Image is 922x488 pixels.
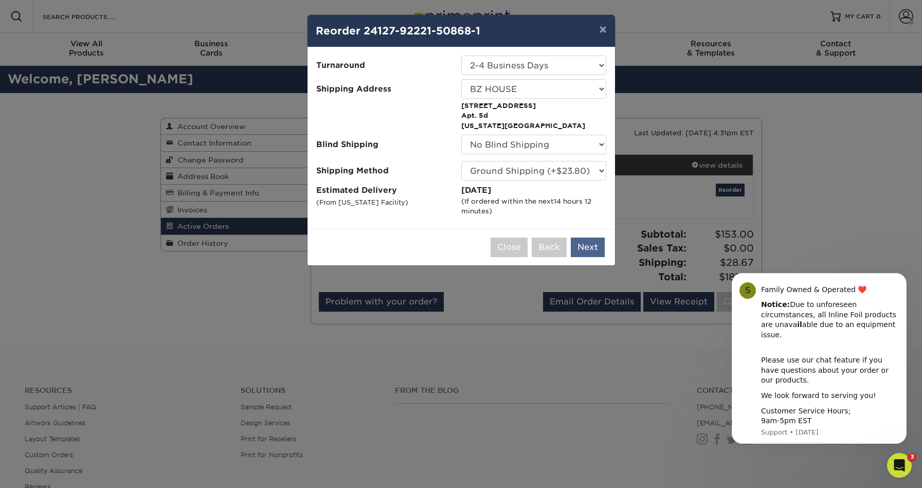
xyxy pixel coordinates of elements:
[316,165,454,177] span: Shipping Method
[571,238,605,257] button: Next
[316,60,454,71] span: Turnaround
[461,185,606,196] div: [DATE]
[316,139,454,151] span: Blind Shipping
[908,453,916,461] span: 3
[316,83,454,95] span: Shipping Address
[316,185,461,216] label: Estimated Delivery
[461,101,606,131] p: [STREET_ADDRESS] Apt. 5d [US_STATE][GEOGRAPHIC_DATA]
[532,238,567,257] button: Back
[316,23,607,39] h4: Reorder 24127-92221-50868-1
[716,267,922,460] iframe: Intercom notifications message
[491,238,528,257] button: Close
[316,198,408,206] small: (From [US_STATE] Facility)
[887,453,912,478] iframe: Intercom live chat
[461,196,606,216] div: (If ordered within the next )
[591,15,614,44] button: ×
